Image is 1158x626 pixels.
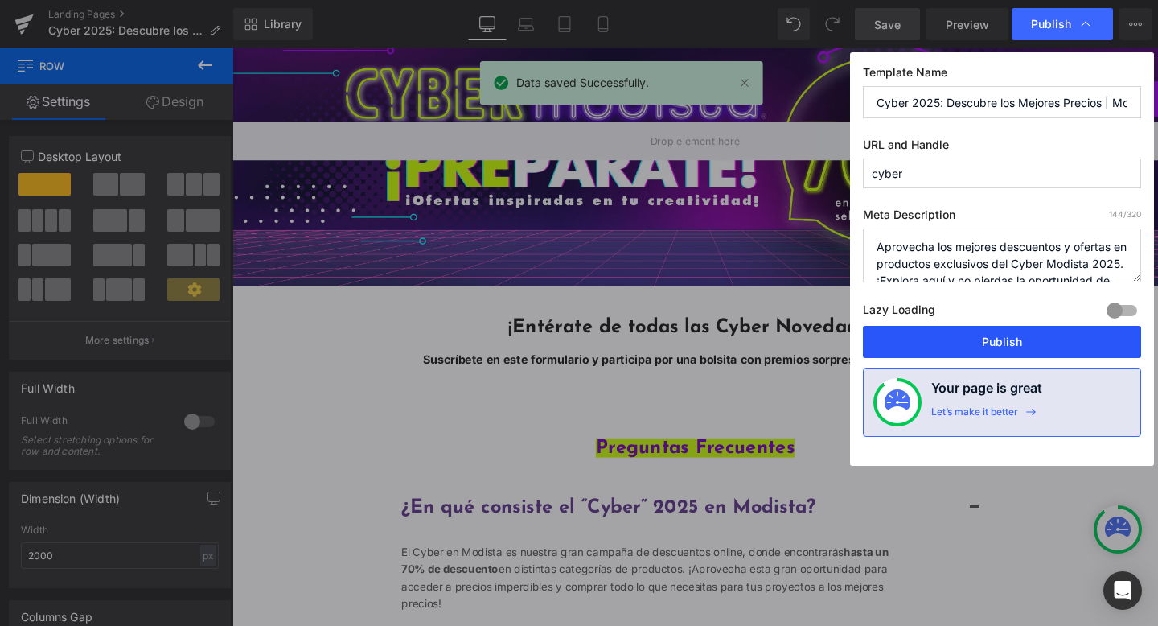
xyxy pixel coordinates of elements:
[1109,209,1141,219] span: /320
[1103,571,1142,610] div: Open Intercom Messenger
[931,406,1018,426] div: Let’s make it better
[863,208,1141,229] label: Meta Description
[863,299,935,326] label: Lazy Loading
[382,410,591,430] span: Preguntas Frecuentes
[931,378,1042,406] h4: Your page is great
[1031,17,1071,31] span: Publish
[863,229,1141,282] textarea: Aprovecha los mejores descuentos y ofertas en productos exclusivos del Cyber Modista 2025. ¡Explo...
[863,326,1141,358] button: Publish
[885,389,910,415] img: onboarding-status.svg
[290,283,683,303] span: ¡Entérate de todas las Cyber Novedades!
[178,541,688,591] span: en distintas categorías de productos. ¡Aprovecha esta gran oportunidad para acceder a precios imp...
[863,65,1141,86] label: Template Name
[178,523,643,537] span: El Cyber en Modista es nuestra gran campaña de descuentos online, donde encontrarás
[200,319,773,335] strong: Suscríbete en este formulario y participa por una bolsita con premios sorpresa después del Cyber
[178,521,716,594] p: hasta un 70% de descuento
[863,138,1141,159] label: URL and Handle
[1109,209,1123,219] span: 144
[178,473,614,493] span: ¿En qué consiste el “Cyber” 2025 en Modista?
